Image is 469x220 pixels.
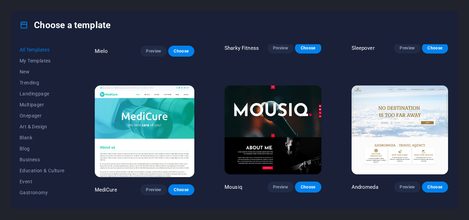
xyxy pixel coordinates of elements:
span: Trending [20,80,65,85]
span: Preview [400,45,415,51]
img: Mousiq [225,85,321,174]
p: Mielo [95,48,108,55]
span: Blog [20,146,65,151]
button: Preview [267,43,294,54]
button: All Templates [20,44,65,55]
button: Choose [168,184,194,195]
button: Business [20,154,65,165]
span: Choose [300,184,316,190]
button: Preview [140,46,167,57]
span: Choose [300,45,316,51]
button: Multipager [20,99,65,110]
img: MediCure [95,85,194,177]
span: Preview [273,184,288,190]
button: Art & Design [20,121,65,132]
p: Andromeda [352,184,378,190]
span: Choose [427,184,443,190]
button: Trending [20,77,65,88]
button: My Templates [20,55,65,66]
span: Business [20,157,65,162]
span: Choose [174,48,189,54]
span: Choose [174,187,189,193]
button: Preview [140,184,167,195]
button: Blog [20,143,65,154]
span: Blank [20,135,65,140]
button: Choose [422,182,448,193]
span: Event [20,179,65,184]
span: Preview [273,45,288,51]
span: New [20,69,65,74]
button: Choose [295,43,321,54]
span: Landingpage [20,91,65,96]
span: Gastronomy [20,190,65,195]
span: My Templates [20,58,65,63]
button: Landingpage [20,88,65,99]
span: Preview [146,48,161,54]
button: Choose [422,43,448,54]
span: Choose [427,45,443,51]
button: Health [20,198,65,209]
button: Choose [168,46,194,57]
span: Preview [146,187,161,193]
h4: Choose a template [20,20,111,31]
button: New [20,66,65,77]
span: Preview [400,184,415,190]
span: All Templates [20,47,65,53]
p: MediCure [95,186,117,193]
button: Event [20,176,65,187]
img: Andromeda [352,85,448,174]
span: Multipager [20,102,65,107]
span: Onepager [20,113,65,118]
button: Onepager [20,110,65,121]
p: Sharky Fitness [225,45,259,51]
button: Blank [20,132,65,143]
button: Choose [295,182,321,193]
button: Preview [267,182,294,193]
span: Education & Culture [20,168,65,173]
p: Mousiq [225,184,242,190]
button: Preview [394,43,420,54]
button: Education & Culture [20,165,65,176]
span: Art & Design [20,124,65,129]
button: Gastronomy [20,187,65,198]
p: Sleepover [352,45,375,51]
button: Preview [394,182,420,193]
